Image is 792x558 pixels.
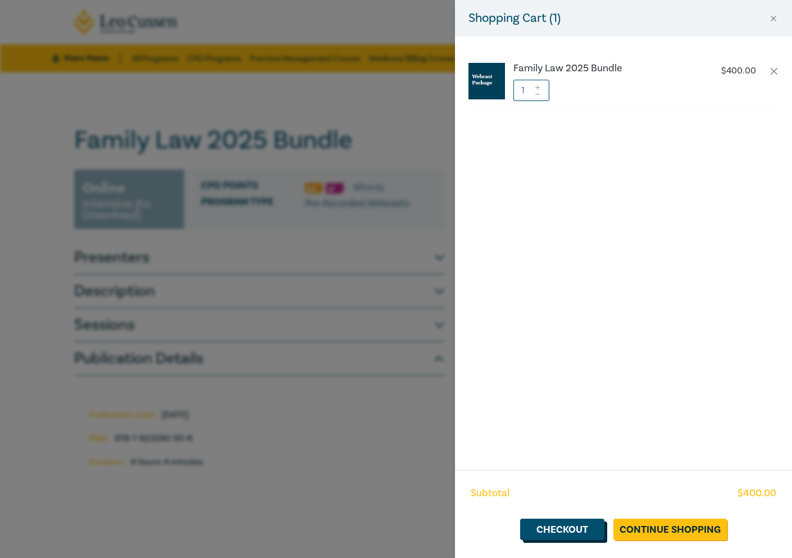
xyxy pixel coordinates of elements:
span: $ 400.00 [738,486,776,501]
button: Close [768,13,779,24]
a: Checkout [520,519,604,540]
h5: Shopping Cart ( 1 ) [468,9,561,28]
a: Continue Shopping [613,519,727,540]
span: Subtotal [471,486,509,501]
input: 1 [513,80,549,101]
img: Webcast%20Package.jpg [468,63,505,99]
a: Family Law 2025 Bundle [513,63,700,74]
p: $ 400.00 [721,66,756,76]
